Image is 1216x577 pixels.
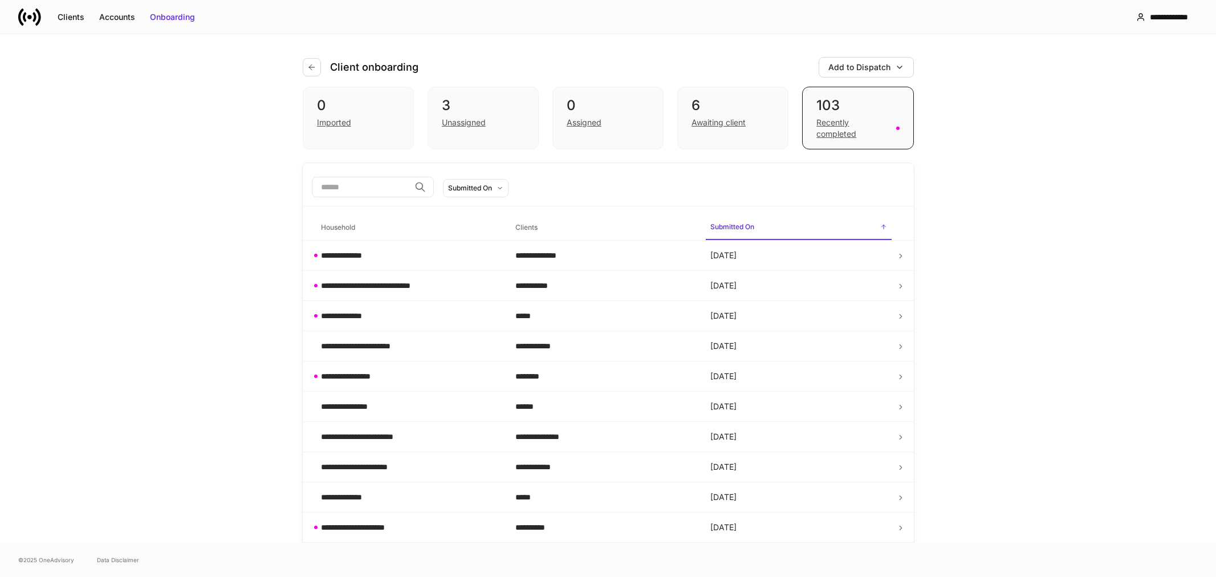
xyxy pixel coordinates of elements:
[692,96,774,115] div: 6
[701,392,896,422] td: [DATE]
[701,452,896,482] td: [DATE]
[511,216,697,239] span: Clients
[18,555,74,564] span: © 2025 OneAdvisory
[701,271,896,301] td: [DATE]
[816,96,899,115] div: 103
[92,8,143,26] button: Accounts
[567,96,649,115] div: 0
[330,60,418,74] h4: Client onboarding
[58,11,84,23] div: Clients
[701,331,896,361] td: [DATE]
[677,87,788,149] div: 6Awaiting client
[710,221,754,232] h6: Submitted On
[701,543,896,573] td: [DATE]
[552,87,664,149] div: 0Assigned
[150,11,195,23] div: Onboarding
[303,87,414,149] div: 0Imported
[321,222,355,233] h6: Household
[50,8,92,26] button: Clients
[701,241,896,271] td: [DATE]
[701,361,896,392] td: [DATE]
[828,62,890,73] div: Add to Dispatch
[701,422,896,452] td: [DATE]
[428,87,539,149] div: 3Unassigned
[99,11,135,23] div: Accounts
[442,96,524,115] div: 3
[567,117,601,128] div: Assigned
[317,96,400,115] div: 0
[97,555,139,564] a: Data Disclaimer
[701,301,896,331] td: [DATE]
[692,117,746,128] div: Awaiting client
[819,57,914,78] button: Add to Dispatch
[515,222,538,233] h6: Clients
[316,216,502,239] span: Household
[802,87,913,149] div: 103Recently completed
[442,117,486,128] div: Unassigned
[317,117,351,128] div: Imported
[816,117,889,140] div: Recently completed
[701,513,896,543] td: [DATE]
[448,182,492,193] div: Submitted On
[443,179,509,197] button: Submitted On
[701,482,896,513] td: [DATE]
[706,216,892,240] span: Submitted On
[143,8,202,26] button: Onboarding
